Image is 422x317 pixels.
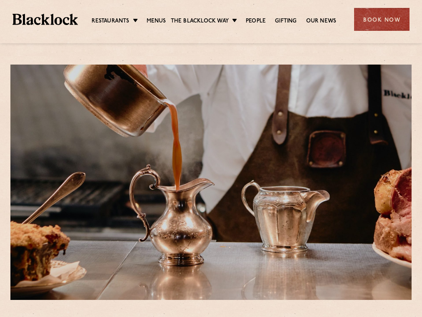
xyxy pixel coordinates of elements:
[306,17,337,26] a: Our News
[147,17,166,26] a: Menus
[92,17,129,26] a: Restaurants
[171,17,229,26] a: The Blacklock Way
[275,17,297,26] a: Gifting
[246,17,266,26] a: People
[354,8,410,31] div: Book Now
[12,14,78,25] img: BL_Textured_Logo-footer-cropped.svg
